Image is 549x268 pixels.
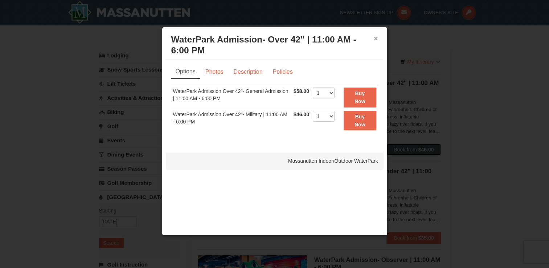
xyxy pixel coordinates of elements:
[355,114,365,127] strong: Buy Now
[344,88,376,107] button: Buy Now
[171,34,378,56] h3: WaterPark Admission- Over 42" | 11:00 AM - 6:00 PM
[201,65,228,79] a: Photos
[294,88,309,94] span: $58.00
[355,90,365,104] strong: Buy Now
[171,86,292,109] td: WaterPark Admission Over 42"- General Admission | 11:00 AM - 6:00 PM
[171,65,200,79] a: Options
[166,152,384,170] div: Massanutten Indoor/Outdoor WaterPark
[268,65,297,79] a: Policies
[229,65,267,79] a: Description
[171,109,292,132] td: WaterPark Admission Over 42"- Military | 11:00 AM - 6:00 PM
[294,111,309,117] span: $46.00
[374,35,378,42] button: ×
[344,111,376,131] button: Buy Now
